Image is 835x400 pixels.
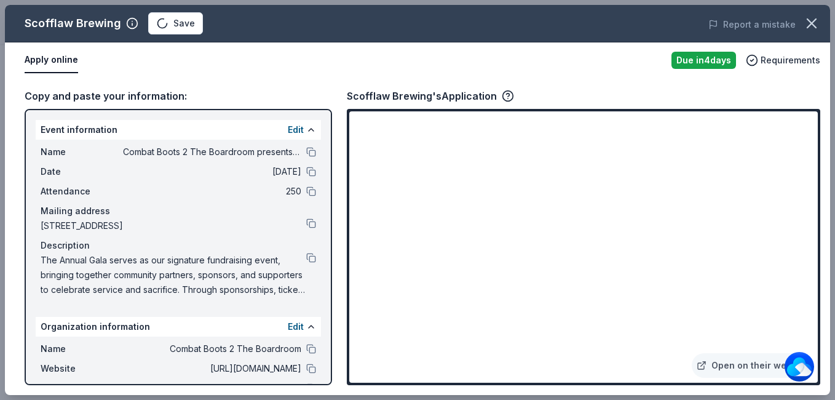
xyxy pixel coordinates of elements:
span: Combat Boots 2 The Boardroom presents the "United We Stand" Campaign [123,145,301,159]
div: Event information [36,120,321,140]
button: Edit [288,319,304,334]
span: Requirements [761,53,820,68]
button: Report a mistake [708,17,796,32]
a: Open on their website [692,353,813,378]
span: [US_EMPLOYER_IDENTIFICATION_NUMBER] [123,381,301,396]
button: Apply online [25,47,78,73]
span: 250 [123,184,301,199]
span: Website [41,361,123,376]
div: Organization information [36,317,321,337]
span: Combat Boots 2 The Boardroom [123,342,301,356]
button: Requirements [746,53,820,68]
div: Mailing address [41,204,316,218]
span: Attendance [41,184,123,199]
div: Copy and paste your information: [25,88,332,104]
div: Description [41,238,316,253]
span: Name [41,342,123,356]
span: [DATE] [123,164,301,179]
span: Date [41,164,123,179]
span: [STREET_ADDRESS] [41,218,306,233]
div: Scofflaw Brewing [25,14,121,33]
span: Name [41,145,123,159]
span: EIN [41,381,123,396]
div: Scofflaw Brewing's Application [347,88,514,104]
span: The Annual Gala serves as our signature fundraising event, bringing together community partners, ... [41,253,306,297]
div: Due in 4 days [671,52,736,69]
span: [URL][DOMAIN_NAME] [123,361,301,376]
button: Edit [288,122,304,137]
